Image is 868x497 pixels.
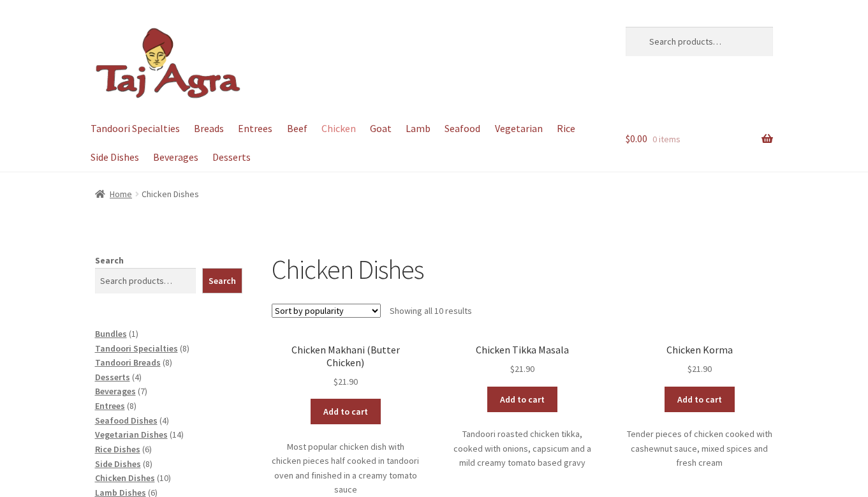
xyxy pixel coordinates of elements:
h2: Chicken Korma [626,344,773,356]
select: Shop order [272,304,381,318]
span: 8 [182,343,187,354]
nav: Primary Navigation [95,114,596,172]
a: Rice [550,114,581,143]
a: Bundles [95,328,127,339]
a: Chicken Tikka Masala $21.90 [449,344,596,376]
a: Desserts [95,371,130,383]
a: Beverages [147,143,205,172]
a: Beverages [95,385,136,397]
span: $ [626,132,630,145]
bdi: 21.90 [334,376,358,387]
a: Chicken Makhani (Butter Chicken) $21.90 [272,344,419,389]
span: 6 [145,443,149,455]
nav: breadcrumbs [95,187,774,202]
a: Tandoori Specialties [95,343,178,354]
a: Side Dishes [95,458,141,470]
a: Desserts [207,143,257,172]
a: Goat [364,114,397,143]
h1: Chicken Dishes [272,253,773,286]
span: $ [510,363,515,375]
p: Tandoori roasted chicken tikka, cooked with onions, capsicum and a mild creamy tomato based gravy [449,427,596,470]
a: Beef [281,114,313,143]
a: Add to cart: “Chicken Makhani (Butter Chicken)” [311,399,381,424]
a: Chicken Dishes [95,472,155,484]
a: Chicken [315,114,362,143]
a: Side Dishes [85,143,145,172]
span: 8 [145,458,150,470]
a: Add to cart: “Chicken Korma” [665,387,735,412]
img: Dickson | Taj Agra Indian Restaurant [95,27,242,100]
a: Add to cart: “Chicken Tikka Masala” [487,387,557,412]
a: Entrees [95,400,125,412]
span: / [132,187,142,202]
p: Tender pieces of chicken cooked with cashewnut sauce, mixed spices and fresh cream [626,427,773,470]
span: 0 items [652,133,680,145]
a: Seafood Dishes [95,415,158,426]
input: Search products… [95,268,196,293]
bdi: 21.90 [688,363,712,375]
a: Vegetarian Dishes [95,429,168,440]
button: Search [202,268,242,293]
a: Tandoori Specialties [85,114,186,143]
span: 4 [162,415,166,426]
a: Seafood [439,114,487,143]
span: 8 [165,357,170,368]
span: $ [334,376,338,387]
bdi: 21.90 [510,363,534,375]
span: 8 [129,400,134,412]
a: Chicken Korma $21.90 [626,344,773,376]
span: 1 [131,328,136,339]
a: Lamb [400,114,437,143]
span: $ [688,363,692,375]
input: Search products… [626,27,773,56]
a: Rice Dishes [95,443,140,455]
span: 10 [159,472,168,484]
span: 7 [140,385,145,397]
a: Vegetarian [489,114,548,143]
span: 4 [135,371,139,383]
a: Home [95,188,133,200]
label: Search [95,255,124,266]
a: Breads [188,114,230,143]
span: 14 [172,429,181,440]
h2: Chicken Tikka Masala [449,344,596,356]
h2: Chicken Makhani (Butter Chicken) [272,344,419,369]
p: Showing all 10 results [390,300,472,321]
a: Tandoori Breads [95,357,161,368]
span: 0.00 [626,132,647,145]
a: $0.00 0 items [626,114,773,164]
a: Entrees [232,114,279,143]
